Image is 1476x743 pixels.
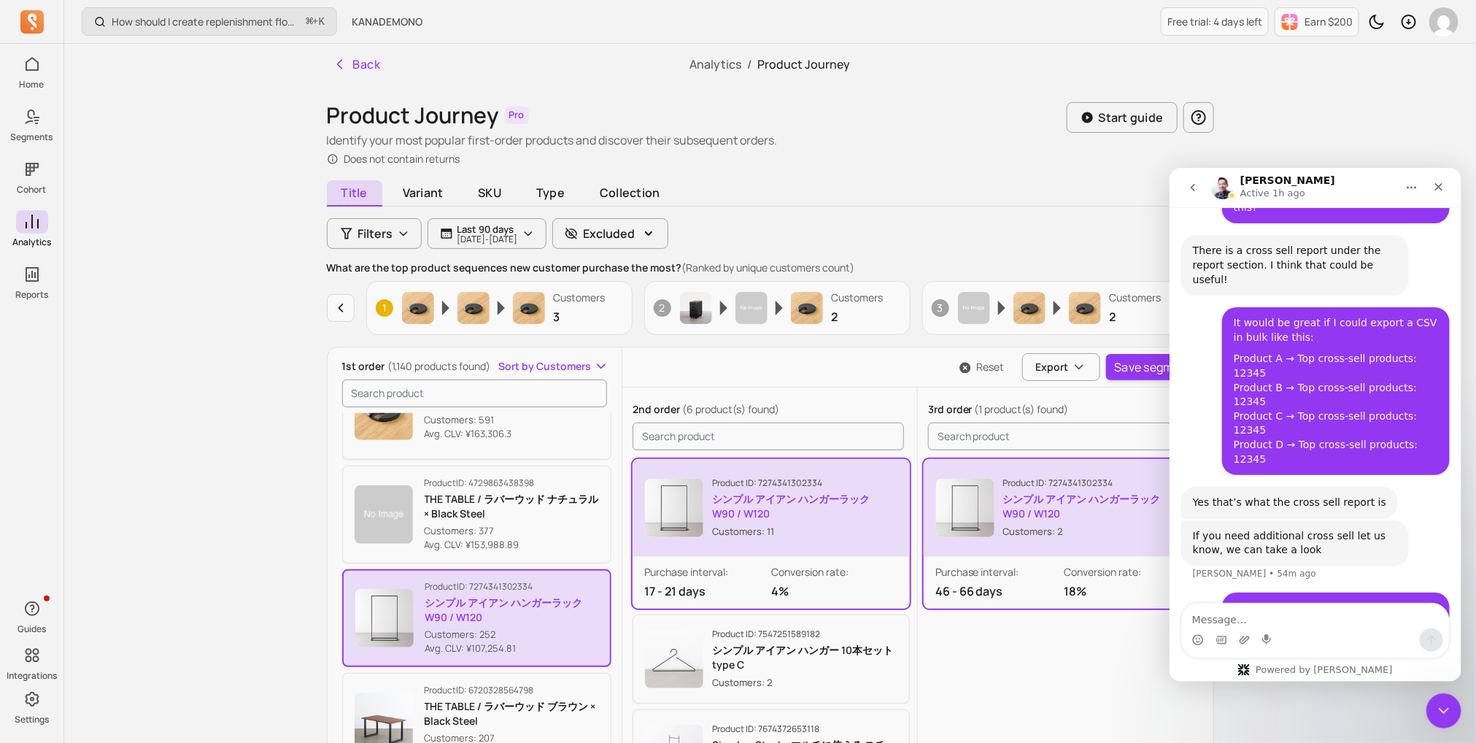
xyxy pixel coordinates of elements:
p: Product ID: 7547251589182 [712,628,897,640]
p: Excluded [584,225,635,242]
p: Product ID: 7274341302334 [425,581,599,593]
img: Product image [735,292,768,324]
span: Pro [505,107,529,124]
p: How should I create replenishment flows? [112,15,301,29]
button: Product imageProduct ID: 7547251589182シンプル アイアン ハンガー 10本セット type CCustomers: 2 [633,615,910,704]
img: Product image [791,292,823,324]
span: Export [1036,360,1069,374]
button: Reset [948,360,1016,374]
img: Product image [936,479,994,537]
button: 2Product imageProduct imageProduct imageCustomers2 [644,281,911,335]
button: Sort by Customers [498,359,608,374]
button: Product imageProduct ID: 7274341302334シンプル アイアン ハンガーラック W90 / W120Customers: 11 [633,459,910,556]
img: Product image [1069,292,1101,324]
kbd: K [319,16,325,28]
p: Avg. CLV: ¥163,306.3 [425,427,577,442]
p: Avg. CLV: ¥107,254.81 [425,642,599,656]
span: 2 [654,299,671,317]
img: Product image [645,630,703,688]
img: Product image [457,292,490,324]
p: Product ID: 7274341302334 [1003,477,1192,489]
input: search product [633,423,904,450]
span: (6 product(s) found) [682,402,779,416]
button: Save segment [1106,354,1202,380]
img: Product image [513,292,545,324]
p: Customers [1110,290,1162,305]
p: THE TABLE / ラバーウッド ブラウン × Black Steel [425,699,600,728]
input: search product [342,380,608,407]
p: Customers: 591 [425,413,577,428]
p: Product ID: 7274341302334 [712,477,897,489]
p: Customers: 2 [712,675,897,690]
p: Cohort [18,184,47,196]
button: How should I create replenishment flows?⌘+K [82,7,337,36]
p: Customers [554,290,606,305]
p: Customers [832,290,884,305]
p: Home [20,79,45,91]
p: Product ID: 6720328564798 [425,685,600,696]
p: Conversion rate: [1064,565,1192,580]
a: Analytics [689,56,741,72]
p: Identify your most popular first-order products and discover their subsequent orders. [327,131,778,149]
img: Product image [355,485,413,544]
p: 2 [1110,308,1162,326]
button: Product imageProduct ID: 7274341302334シンプル アイアン ハンガーラック W90 / W120Customers: 2 [924,459,1205,556]
p: Analytics [12,236,51,248]
button: Toggle dark mode [1362,7,1391,36]
button: Export [1022,353,1100,381]
span: Product Journey [757,56,850,72]
p: Purchase interval: [644,565,771,580]
iframe: Intercom live chat [1170,168,1461,682]
iframe: Intercom live chat [1426,693,1461,728]
img: Product image [680,292,712,324]
span: Sort by Customers [498,359,591,374]
p: シンプル アイアン ハンガーラック W90 / W120 [1003,492,1192,521]
p: Start guide [1099,109,1164,126]
p: Settings [15,714,49,725]
span: 1 [376,299,393,317]
span: (1 product(s) found) [975,402,1069,416]
span: + [306,14,325,29]
p: Purchase interval: [935,565,1064,580]
p: Integrations [7,670,57,682]
p: 2nd order [633,402,904,417]
p: 3 [554,308,606,326]
p: Last 90 days [457,223,518,235]
button: Excluded [552,218,668,249]
p: 2 [832,308,884,326]
button: Earn $200 [1275,7,1359,36]
p: シンプル アイアン ハンガーラック W90 / W120 [425,596,599,625]
span: Variant [388,180,458,205]
a: Free trial: 4 days left [1161,7,1269,36]
button: Last 90 days[DATE]-[DATE] [428,218,546,249]
p: Free trial: 4 days left [1167,15,1262,29]
span: (Ranked by unique customers count) [682,261,855,274]
p: Avg. CLV: ¥153,988.89 [425,538,600,553]
p: Customers: 252 [425,628,599,642]
img: Product image [1013,292,1046,324]
button: Start guide [1067,102,1178,133]
p: 17 - 21 days [644,582,771,600]
p: 1st order [342,359,491,374]
p: 3rd order [928,402,1200,417]
button: Guides [16,594,48,638]
input: search product [928,423,1200,450]
span: Collection [585,180,674,205]
p: Customers: 377 [425,524,600,539]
